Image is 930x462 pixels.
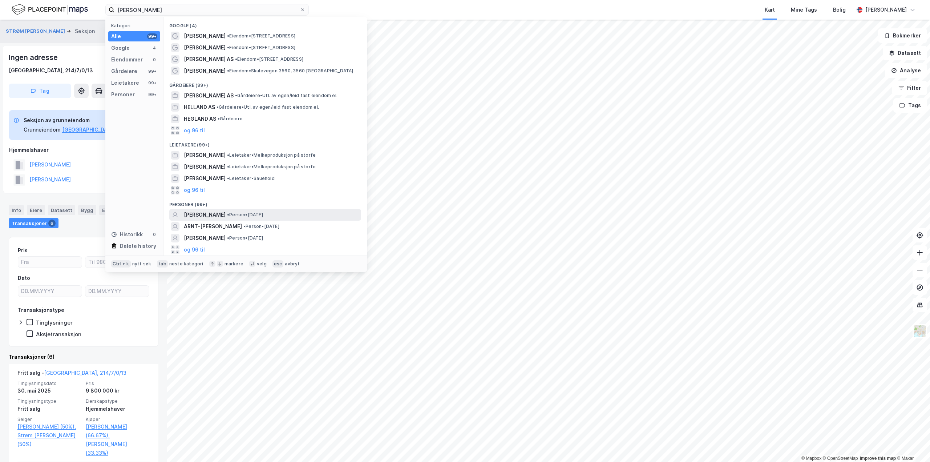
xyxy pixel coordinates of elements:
div: Kategori [111,23,160,28]
button: Tags [893,98,927,113]
span: [PERSON_NAME] [184,67,226,75]
div: Fritt salg - [17,369,126,380]
button: [GEOGRAPHIC_DATA], 214/7 [62,125,133,134]
span: [PERSON_NAME] [184,43,226,52]
span: Person • [DATE] [243,224,279,229]
a: Improve this map [860,456,896,461]
div: Bolig [833,5,846,14]
input: DD.MM.YYYY [85,286,149,297]
div: 99+ [147,33,157,39]
span: HEGLAND AS [184,115,216,123]
div: Pris [18,246,28,255]
div: Transaksjonstype [18,306,64,314]
div: Fritt salg [17,405,81,413]
button: Tag [9,84,71,98]
span: Leietaker • Melkeproduksjon på storfe [227,152,316,158]
span: HELLAND AS [184,103,215,112]
div: Ctrl + k [111,260,131,268]
div: Gårdeiere (99+) [163,77,367,90]
span: • [227,235,229,241]
div: markere [225,261,243,267]
div: 30. mai 2025 [17,386,81,395]
div: 0 [151,232,157,237]
img: logo.f888ab2527a4732fd821a326f86c7f29.svg [12,3,88,16]
input: Fra [18,257,82,268]
div: Grunneiendom [24,125,61,134]
div: Eiere [27,205,45,215]
div: Google (4) [163,17,367,30]
span: • [227,68,229,73]
div: 0 [151,57,157,63]
a: Mapbox [801,456,821,461]
span: • [235,93,237,98]
div: Leietakere [111,79,139,87]
div: Eiendommer [111,55,143,64]
a: Strøm [PERSON_NAME] (50%) [17,431,81,449]
div: Transaksjoner [9,218,58,228]
div: Gårdeiere [111,67,137,76]
span: Leietaker • Sauehold [227,176,275,181]
input: Til 9800000 [85,257,149,268]
span: [PERSON_NAME] [184,210,226,219]
span: Eiendom • [STREET_ADDRESS] [227,33,295,39]
div: Alle [111,32,121,41]
span: • [218,116,220,121]
div: velg [257,261,267,267]
span: • [227,176,229,181]
span: Person • [DATE] [227,235,263,241]
span: ARNT-[PERSON_NAME] [184,222,242,231]
a: [PERSON_NAME] (66.67%), [86,422,150,440]
input: DD.MM.YYYY [18,286,82,297]
div: Info [9,205,24,215]
div: Leietakere (99+) [163,136,367,149]
div: Bygg [78,205,96,215]
span: Eiendom • [STREET_ADDRESS] [227,45,295,51]
span: Gårdeiere • Utl. av egen/leid fast eiendom el. [217,104,319,110]
div: Delete history [120,242,156,250]
span: [PERSON_NAME] AS [184,55,234,64]
span: Person • [DATE] [227,212,263,218]
div: Google [111,44,130,52]
span: Gårdeiere [218,116,243,122]
div: tab [157,260,168,268]
div: 99+ [147,92,157,97]
div: Tinglysninger [36,319,73,326]
a: [GEOGRAPHIC_DATA], 214/7/0/13 [44,370,126,376]
div: Seksjon av grunneiendom [24,116,133,125]
span: • [227,212,229,217]
span: Eiendom • Skulevegen 3560, 3560 [GEOGRAPHIC_DATA] [227,68,353,74]
button: STRØM [PERSON_NAME] [6,28,66,35]
span: Selger [17,416,81,422]
div: 99+ [147,80,157,86]
span: • [235,56,237,62]
div: Aksjetransaksjon [36,331,81,338]
div: Historikk [111,230,143,239]
div: [GEOGRAPHIC_DATA], 214/7/0/13 [9,66,93,75]
div: Hjemmelshaver [9,146,158,154]
div: 4 [151,45,157,51]
button: og 96 til [184,126,205,135]
iframe: Chat Widget [894,427,930,462]
div: esc [272,260,284,268]
span: • [243,224,246,229]
div: 6 [48,220,56,227]
span: Tinglysningsdato [17,380,81,386]
button: Bokmerker [878,28,927,43]
span: • [217,104,219,110]
div: Personer (99+) [163,196,367,209]
input: Søk på adresse, matrikkel, gårdeiere, leietakere eller personer [114,4,300,15]
span: • [227,164,229,169]
button: Analyse [885,63,927,78]
div: Kart [765,5,775,14]
span: Leietaker • Melkeproduksjon på storfe [227,164,316,170]
span: [PERSON_NAME] [184,174,226,183]
img: Z [913,324,927,338]
div: ESG [99,205,124,215]
span: • [227,33,229,39]
button: Filter [892,81,927,95]
div: Ingen adresse [9,52,59,63]
div: Dato [18,274,30,282]
button: og 96 til [184,186,205,194]
span: Gårdeiere • Utl. av egen/leid fast eiendom el. [235,93,337,99]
